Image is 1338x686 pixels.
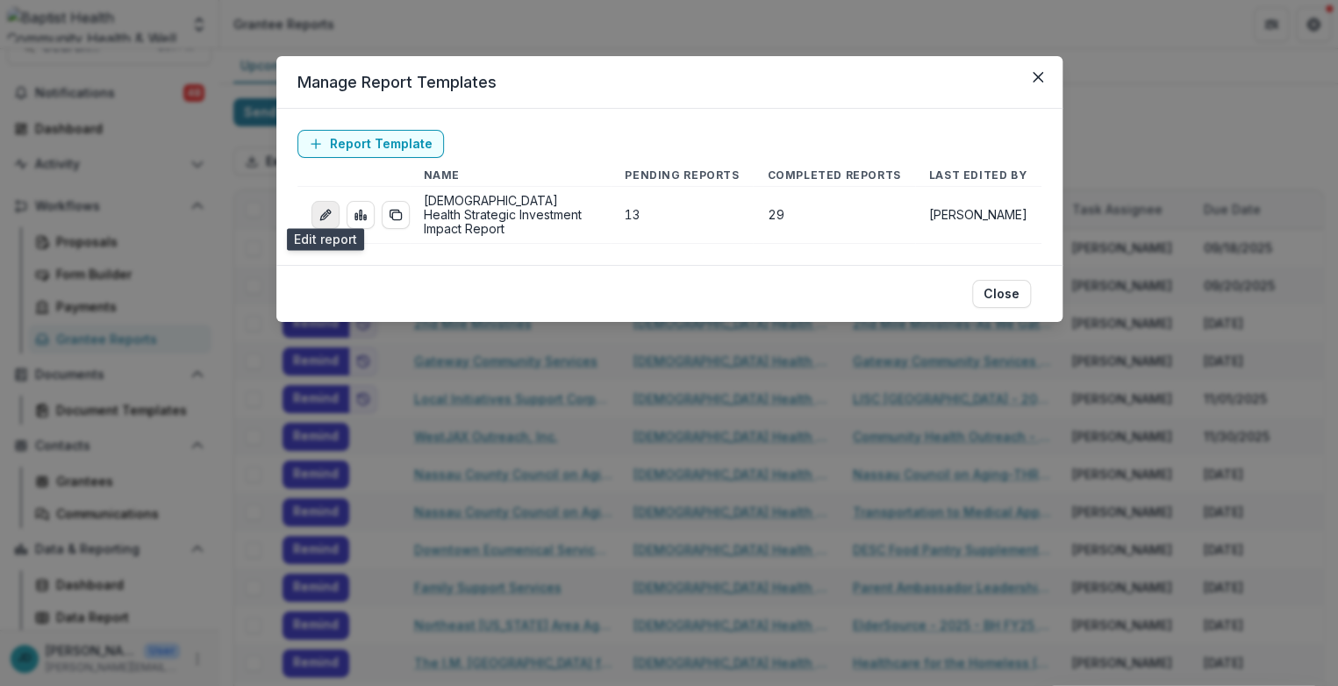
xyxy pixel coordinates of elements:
a: view-aggregated-responses [347,201,375,229]
header: Manage Report Templates [276,56,1063,109]
a: edit-report [311,201,340,229]
a: Report Template [297,130,444,158]
td: 13 [611,187,753,244]
button: duplicate-report-responses [382,201,410,229]
td: [PERSON_NAME] [915,187,1041,244]
td: 29 [753,187,914,244]
th: Last Edited By [915,165,1041,187]
th: Name [410,165,612,187]
th: Completed Reports [753,165,914,187]
button: Close [972,280,1031,308]
th: Pending Reports [611,165,753,187]
td: [DEMOGRAPHIC_DATA] Health Strategic Investment Impact Report [410,187,612,244]
button: Close [1024,63,1052,91]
